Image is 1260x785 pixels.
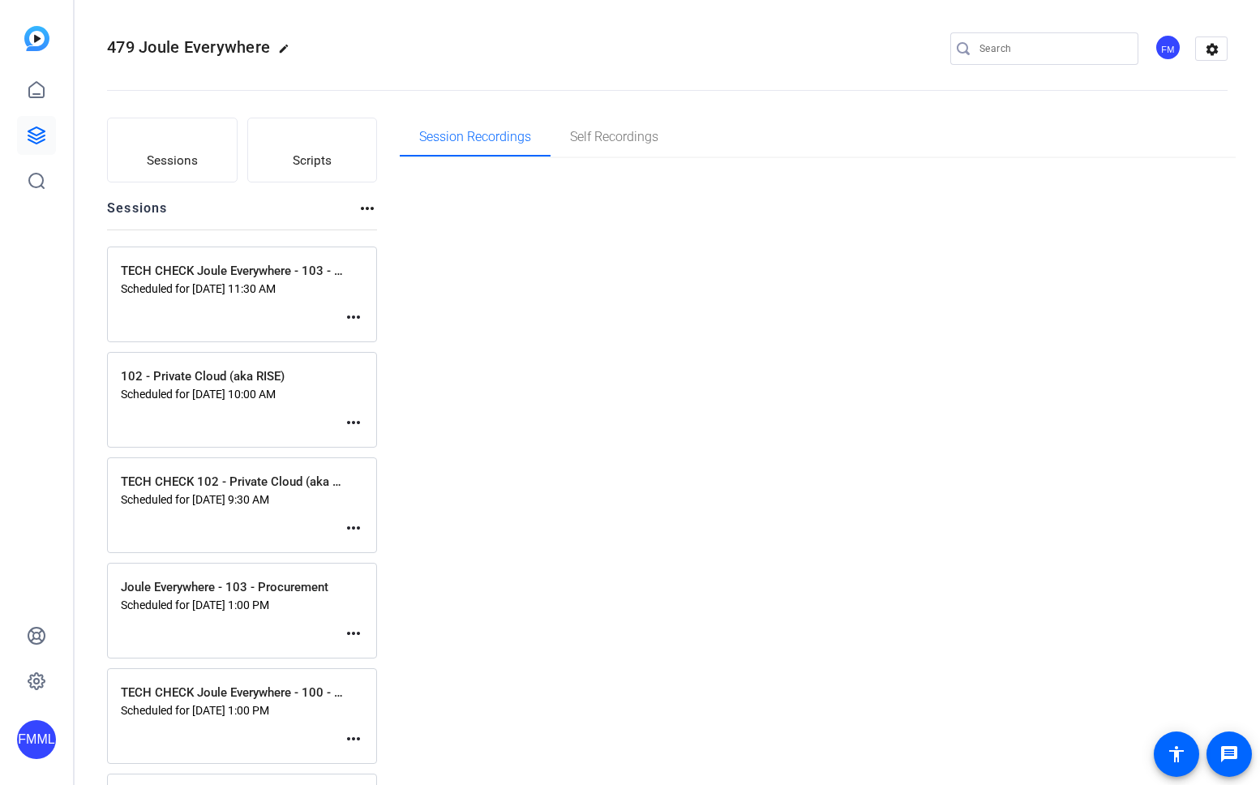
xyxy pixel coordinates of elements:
[344,729,363,749] mat-icon: more_horiz
[278,43,298,62] mat-icon: edit
[121,262,344,281] p: TECH CHECK Joule Everywhere - 103 - Procurement.
[121,473,344,491] p: TECH CHECK 102 - Private Cloud (aka RISE)
[344,413,363,432] mat-icon: more_horiz
[1196,37,1228,62] mat-icon: settings
[121,684,344,702] p: TECH CHECK Joule Everywhere - 100 - Keynote
[344,624,363,643] mat-icon: more_horiz
[107,199,168,229] h2: Sessions
[358,199,377,218] mat-icon: more_horiz
[979,39,1125,58] input: Search
[107,118,238,182] button: Sessions
[1155,34,1181,61] div: FM
[419,131,531,144] span: Session Recordings
[121,282,344,295] p: Scheduled for [DATE] 11:30 AM
[121,367,344,386] p: 102 - Private Cloud (aka RISE)
[121,578,344,597] p: Joule Everywhere - 103 - Procurement
[1167,744,1186,764] mat-icon: accessibility
[121,704,344,717] p: Scheduled for [DATE] 1:00 PM
[121,598,344,611] p: Scheduled for [DATE] 1:00 PM
[147,152,198,170] span: Sessions
[1155,34,1183,62] ngx-avatar: Flying Monkeys Media, LLC
[293,152,332,170] span: Scripts
[17,720,56,759] div: FMML
[1219,744,1239,764] mat-icon: message
[344,518,363,538] mat-icon: more_horiz
[570,131,658,144] span: Self Recordings
[121,388,344,401] p: Scheduled for [DATE] 10:00 AM
[24,26,49,51] img: blue-gradient.svg
[247,118,378,182] button: Scripts
[344,307,363,327] mat-icon: more_horiz
[107,37,270,57] span: 479 Joule Everywhere
[121,493,344,506] p: Scheduled for [DATE] 9:30 AM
